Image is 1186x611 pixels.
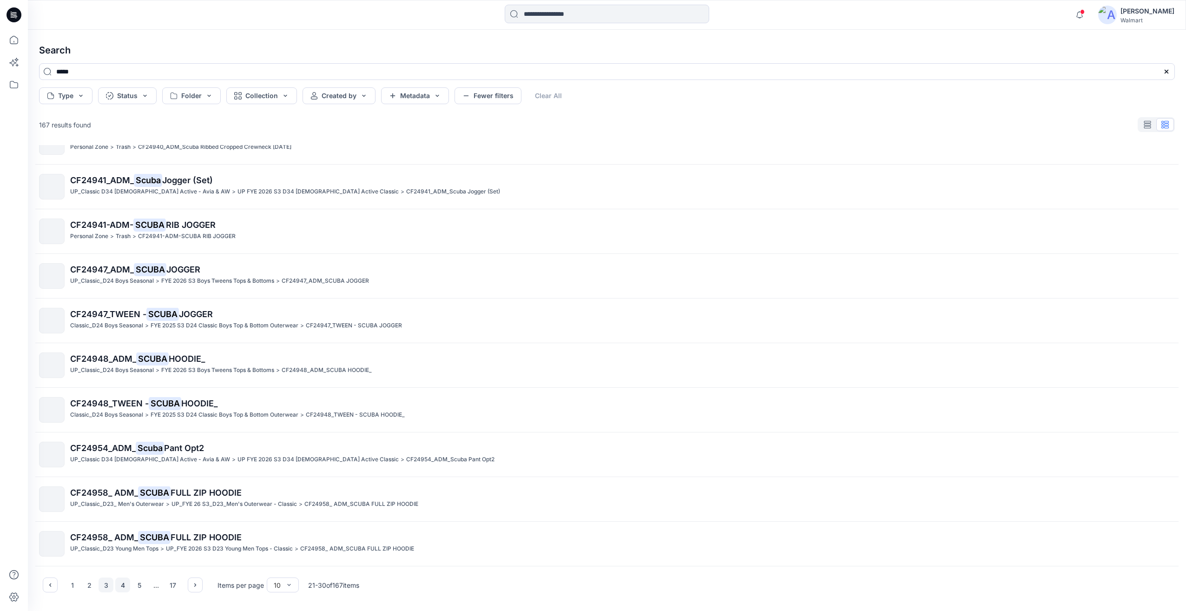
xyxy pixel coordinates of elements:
[110,142,114,152] p: >
[169,354,205,364] span: HOODIE_
[145,321,149,331] p: >
[166,220,216,230] span: RIB JOGGER
[401,455,404,465] p: >
[70,175,134,185] span: CF24941_ADM_
[39,120,91,130] p: 167 results found
[33,436,1180,473] a: CF24954_ADM_ScubaPant Opt2UP_Classic D34 [DEMOGRAPHIC_DATA] Active - Avia & AW>UP FYE 2026 S3 D34...
[33,302,1180,339] a: CF24947_TWEEN -SCUBAJOGGERClassic_D24 Boys Seasonal>FYE 2025 S3 D24 Classic Boys Top & Bottom Out...
[70,321,143,331] p: Classic_D24 Boys Seasonal
[179,309,213,319] span: JOGGER
[162,175,213,185] span: Jogger (Set)
[146,307,179,320] mark: SCUBA
[33,258,1180,294] a: CF24947_ADM_SCUBAJOGGERUP_Classic_D24 Boys Seasonal>FYE 2026 S3 Boys Tweens Tops & Bottoms>CF2494...
[116,232,131,241] p: Trash
[70,365,154,375] p: UP_Classic_D24 Boys Seasonal
[171,532,242,542] span: FULL ZIP HOODIE
[1120,17,1174,24] div: Walmart
[161,365,274,375] p: FYE 2026 S3 Boys Tweens Tops & Bottoms
[138,142,291,152] p: CF24940_ADM_Scuba Ribbed Cropped Crewneck 01OCT24
[276,276,280,286] p: >
[162,87,221,104] button: Folder
[39,87,92,104] button: Type
[98,87,157,104] button: Status
[237,187,399,197] p: UP FYE 2026 S3 D34 Ladies Active Classic
[70,532,138,542] span: CF24958_ ADM_
[217,580,264,590] p: Items per page
[282,276,369,286] p: CF24947_ADM_SCUBA JOGGER
[303,87,376,104] button: Created by
[1120,6,1174,17] div: [PERSON_NAME]
[138,531,171,544] mark: SCUBA
[156,365,159,375] p: >
[82,578,97,592] button: 2
[406,187,500,197] p: CF24941_ADM_Scuba Jogger (Set)
[33,213,1180,250] a: CF24941-ADM-SCUBARIB JOGGERPersonal Zone>Trash>CF24941-ADM-SCUBA RIB JOGGER
[306,321,402,331] p: CF24947_TWEEN - SCUBA JOGGER
[65,578,80,592] button: 1
[110,232,114,241] p: >
[166,544,293,554] p: UP_FYE 2026 S3 D23 Young Men Tops - Classic
[33,525,1180,562] a: CF24958_ ADM_SCUBAFULL ZIP HOODIEUP_Classic_D23 Young Men Tops>UP_FYE 2026 S3 D23 Young Men Tops ...
[136,352,169,365] mark: SCUBA
[161,276,274,286] p: FYE 2026 S3 Boys Tweens Tops & Bottoms
[70,276,154,286] p: UP_Classic_D24 Boys Seasonal
[304,499,418,509] p: CF24958_ ADM_SCUBA FULL ZIP HOODIE
[1098,6,1117,24] img: avatar
[70,455,230,465] p: UP_Classic D34 Ladies Active - Avia & AW
[406,455,494,465] p: CF24954_ADM_Scuba Pant Opt2
[232,187,236,197] p: >
[116,142,131,152] p: Trash
[138,486,171,499] mark: SCUBA
[70,410,143,420] p: Classic_D24 Boys Seasonal
[160,544,164,554] p: >
[300,544,414,554] p: CF24958_ ADM_SCUBA FULL ZIP HOODIE
[274,580,281,590] div: 10
[32,37,1182,63] h4: Search
[70,142,108,152] p: Personal Zone
[300,321,304,331] p: >
[149,578,164,592] div: ...
[70,187,230,197] p: UP_Classic D34 Ladies Active - Avia & AW
[134,173,162,186] mark: Scuba
[381,87,449,104] button: Metadata
[132,578,147,592] button: 5
[232,455,236,465] p: >
[299,499,303,509] p: >
[151,321,298,331] p: FYE 2025 S3 D24 Classic Boys Top & Bottom Outerwear
[306,410,405,420] p: CF24948_TWEEN - SCUBA HOODIE_
[164,443,204,453] span: Pant Opt2
[134,263,166,276] mark: SCUBA
[149,397,181,410] mark: SCUBA
[401,187,404,197] p: >
[99,578,113,592] button: 3
[181,398,217,408] span: HOODIE_
[308,580,359,590] p: 21 - 30 of 167 items
[136,441,164,454] mark: Scuba
[115,578,130,592] button: 4
[455,87,521,104] button: Fewer filters
[166,265,200,274] span: JOGGER
[33,481,1180,518] a: CF24958_ ADM_SCUBAFULL ZIP HOODIEUP_Classic_D23_ Men's Outerwear>UP_FYE 26 S3_D23_Men's Outerwear...
[70,265,134,274] span: CF24947_ADM_
[70,398,149,408] span: CF24948_TWEEN -
[70,443,136,453] span: CF24954_ADM_
[70,354,136,364] span: CF24948_ADM_
[33,347,1180,384] a: CF24948_ADM_SCUBAHOODIE_UP_Classic_D24 Boys Seasonal>FYE 2026 S3 Boys Tweens Tops & Bottoms>CF249...
[132,232,136,241] p: >
[171,488,242,498] span: FULL ZIP HOODIE
[138,232,236,241] p: CF24941-ADM-SCUBA RIB JOGGER
[282,365,372,375] p: CF24948_ADM_SCUBA HOODIE_
[276,365,280,375] p: >
[33,392,1180,428] a: CF24948_TWEEN -SCUBAHOODIE_Classic_D24 Boys Seasonal>FYE 2025 S3 D24 Classic Boys Top & Bottom Ou...
[70,309,146,319] span: CF24947_TWEEN -
[70,232,108,241] p: Personal Zone
[166,499,170,509] p: >
[151,410,298,420] p: FYE 2025 S3 D24 Classic Boys Top & Bottom Outerwear
[226,87,297,104] button: Collection
[70,544,158,554] p: UP_Classic_D23 Young Men Tops
[132,142,136,152] p: >
[237,455,399,465] p: UP FYE 2026 S3 D34 Ladies Active Classic
[70,220,133,230] span: CF24941-ADM-
[70,499,164,509] p: UP_Classic_D23_ Men's Outerwear
[33,168,1180,205] a: CF24941_ADM_ScubaJogger (Set)UP_Classic D34 [DEMOGRAPHIC_DATA] Active - Avia & AW>UP FYE 2026 S3 ...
